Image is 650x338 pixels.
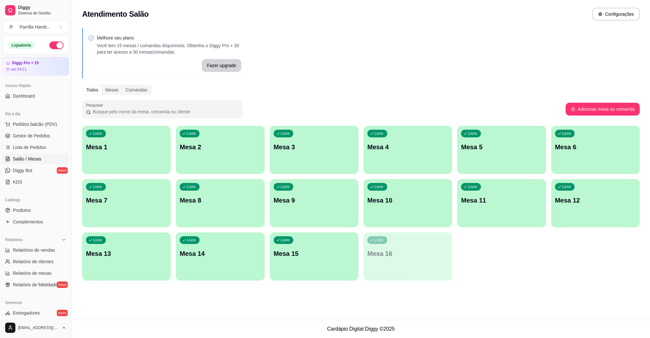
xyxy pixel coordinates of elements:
[3,268,69,278] a: Relatório de mesas
[11,67,27,72] article: até 04/11
[180,196,261,205] p: Mesa 8
[281,184,290,189] p: Livre
[180,143,261,152] p: Mesa 2
[3,81,69,91] div: Acesso Rápido
[270,179,358,227] button: LivreMesa 9
[187,184,196,189] p: Livre
[3,320,69,335] button: [EMAIL_ADDRESS][DOMAIN_NAME]
[3,308,69,318] a: Entregadoresnovo
[562,184,571,189] p: Livre
[363,126,452,174] button: LivreMesa 4
[3,131,69,141] a: Gestor de Pedidos
[461,143,542,152] p: Mesa 5
[187,238,196,243] p: Livre
[102,85,122,94] div: Mesas
[555,143,636,152] p: Mesa 6
[374,131,383,136] p: Livre
[274,196,355,205] p: Mesa 9
[176,232,264,281] button: LivreMesa 14
[281,131,290,136] p: Livre
[82,9,149,19] h2: Atendimento Salão
[3,165,69,176] a: Diggy Botnovo
[13,207,31,213] span: Produtos
[49,41,64,49] button: Alterar Status
[72,320,650,338] footer: Cardápio Digital Diggy © 2025
[8,42,35,49] div: Loja aberta
[18,325,59,330] span: [EMAIL_ADDRESS][DOMAIN_NAME]
[13,258,54,265] span: Relatório de clientes
[3,91,69,101] a: Dashboard
[3,177,69,187] a: KDS
[5,237,22,242] span: Relatórios
[93,184,102,189] p: Livre
[274,249,355,258] p: Mesa 15
[363,232,452,281] button: LivreMesa 16
[18,5,66,11] span: Diggy
[13,167,32,174] span: Diggy Bot
[555,196,636,205] p: Mesa 12
[3,298,69,308] div: Gerenciar
[3,205,69,215] a: Produtos
[3,245,69,255] a: Relatórios de vendas
[562,131,571,136] p: Livre
[3,3,69,18] a: DiggySistema de Gestão
[97,42,241,55] p: Você tem 15 mesas / comandas disponíveis. Obtenha o Diggy Pro + 30 para ter acesso a 30 mesas/com...
[86,196,167,205] p: Mesa 7
[187,131,196,136] p: Livre
[3,154,69,164] a: Salão / Mesas
[3,280,69,290] a: Relatório de fidelidadenovo
[3,119,69,129] button: Pedidos balcão (PDV)
[457,179,546,227] button: LivreMesa 11
[180,249,261,258] p: Mesa 14
[3,109,69,119] div: Dia a dia
[13,219,43,225] span: Complementos
[270,232,358,281] button: LivreMesa 15
[82,232,171,281] button: LivreMesa 13
[12,61,39,65] article: Diggy Pro + 15
[86,249,167,258] p: Mesa 13
[93,131,102,136] p: Livre
[3,142,69,152] a: Lista de Pedidos
[13,133,50,139] span: Gestor de Pedidos
[13,282,57,288] span: Relatório de fidelidade
[374,238,383,243] p: Livre
[461,196,542,205] p: Mesa 11
[274,143,355,152] p: Mesa 3
[3,57,69,75] a: Diggy Pro + 15até 04/11
[468,131,477,136] p: Livre
[281,238,290,243] p: Livre
[93,238,102,243] p: Livre
[13,179,22,185] span: KDS
[82,179,171,227] button: LivreMesa 7
[3,217,69,227] a: Complementos
[13,121,57,127] span: Pedidos balcão (PDV)
[551,126,640,174] button: LivreMesa 6
[13,310,40,316] span: Entregadores
[82,126,171,174] button: LivreMesa 1
[468,184,477,189] p: Livre
[8,24,14,30] span: P
[3,256,69,267] a: Relatório de clientes
[83,85,102,94] div: Todos
[270,126,358,174] button: LivreMesa 3
[3,21,69,33] button: Select a team
[592,8,640,21] button: Configurações
[91,108,239,115] input: Pesquisar
[202,59,241,72] button: Fazer upgrade
[13,144,46,151] span: Lista de Pedidos
[13,156,41,162] span: Salão / Mesas
[86,102,105,108] label: Pesquisar
[18,11,66,16] span: Sistema de Gestão
[367,143,448,152] p: Mesa 4
[122,85,151,94] div: Comandas
[20,24,50,30] div: Parrilla Hamb ...
[176,179,264,227] button: LivreMesa 8
[13,270,52,276] span: Relatório de mesas
[13,93,35,99] span: Dashboard
[457,126,546,174] button: LivreMesa 5
[97,35,241,41] p: Melhore seu plano
[3,195,69,205] div: Catálogo
[363,179,452,227] button: LivreMesa 10
[551,179,640,227] button: LivreMesa 12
